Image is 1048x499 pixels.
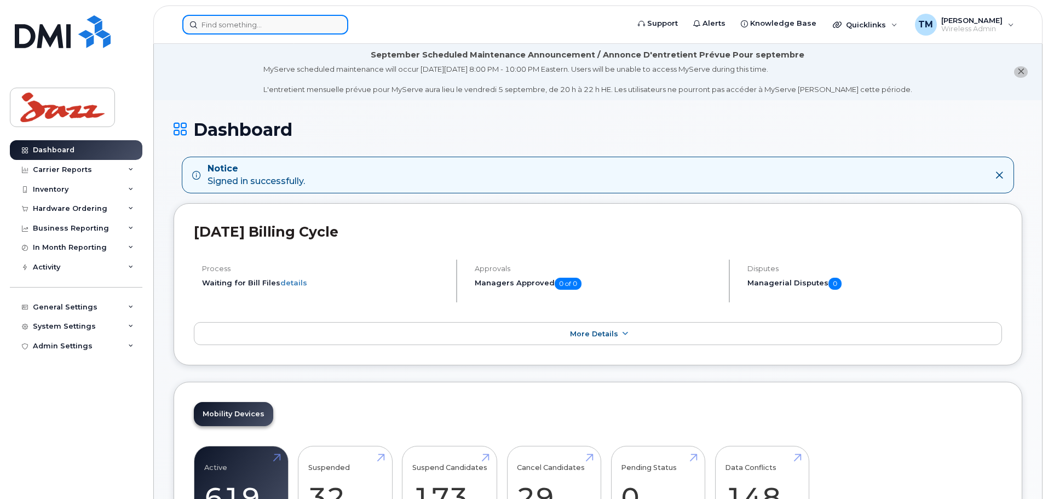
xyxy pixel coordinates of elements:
[208,163,305,175] strong: Notice
[202,265,447,273] h4: Process
[194,223,1002,240] h2: [DATE] Billing Cycle
[828,278,842,290] span: 0
[280,278,307,287] a: details
[747,265,1002,273] h4: Disputes
[555,278,581,290] span: 0 of 0
[263,64,912,95] div: MyServe scheduled maintenance will occur [DATE][DATE] 8:00 PM - 10:00 PM Eastern. Users will be u...
[202,278,447,288] li: Waiting for Bill Files
[570,330,618,338] span: More Details
[194,402,273,426] a: Mobility Devices
[475,265,719,273] h4: Approvals
[1014,66,1028,78] button: close notification
[747,278,1002,290] h5: Managerial Disputes
[475,278,719,290] h5: Managers Approved
[208,163,305,188] div: Signed in successfully.
[371,49,804,61] div: September Scheduled Maintenance Announcement / Annonce D'entretient Prévue Pour septembre
[174,120,1022,139] h1: Dashboard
